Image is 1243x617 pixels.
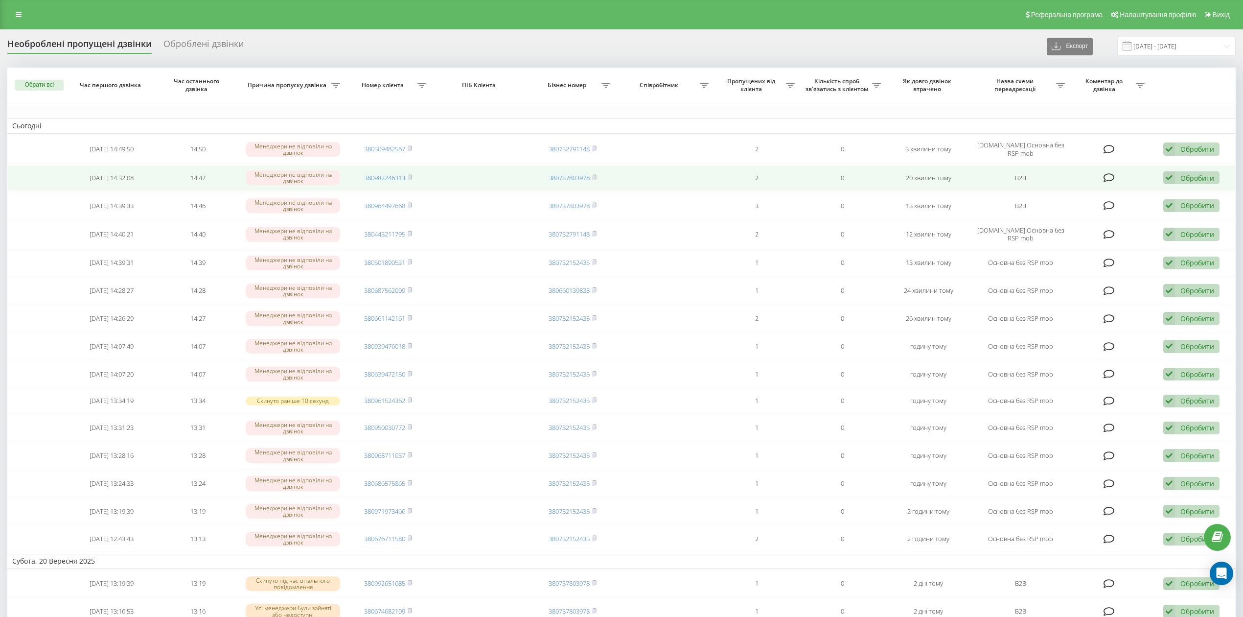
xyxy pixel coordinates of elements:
[246,339,340,354] div: Менеджери не відповіли на дзвінок
[549,342,590,351] a: 380732152435
[714,165,800,191] td: 2
[163,39,244,54] div: Оброблені дзвінки
[246,284,340,298] div: Менеджери не відповіли на дзвінок
[246,476,340,491] div: Менеджери не відповіли на дзвінок
[800,250,886,276] td: 0
[1180,286,1214,295] div: Обробити
[549,144,590,153] a: 380732791148
[69,193,155,219] td: [DATE] 14:39:33
[800,306,886,332] td: 0
[549,173,590,182] a: 380737803978
[364,479,405,488] a: 380686575865
[364,423,405,432] a: 380950030772
[155,415,241,441] td: 13:31
[69,415,155,441] td: [DATE] 13:31:23
[549,607,590,616] a: 380737803978
[549,423,590,432] a: 380732152435
[155,333,241,359] td: 14:07
[1180,607,1214,616] div: Обробити
[894,77,963,93] span: Як довго дзвінок втрачено
[714,361,800,387] td: 1
[971,443,1070,469] td: Основна без RSP mob
[364,230,405,238] a: 380443211795
[364,370,405,379] a: 380639472150
[1180,534,1214,544] div: Обробити
[364,314,405,323] a: 380661142161
[440,81,520,89] span: ПІБ Клієнта
[155,389,241,413] td: 13:34
[971,193,1070,219] td: В2В
[549,479,590,488] a: 380732152435
[886,333,972,359] td: годину тому
[800,415,886,441] td: 0
[971,526,1070,552] td: Основна без RSP mob
[155,498,241,524] td: 13:19
[364,342,405,351] a: 380939476018
[1180,230,1214,239] div: Обробити
[549,230,590,238] a: 380732791148
[800,526,886,552] td: 0
[971,471,1070,497] td: Основна без RSP mob
[1180,423,1214,432] div: Обробити
[246,170,340,185] div: Менеджери не відповіли на дзвінок
[714,333,800,359] td: 1
[69,136,155,163] td: [DATE] 14:49:50
[246,256,340,270] div: Менеджери не відповіли на дзвінок
[246,448,340,463] div: Менеджери не відповіли на дзвінок
[886,306,972,332] td: 26 хвилин тому
[350,81,417,89] span: Номер клієнта
[246,504,340,519] div: Менеджери не відповіли на дзвінок
[971,389,1070,413] td: Основна без RSP mob
[714,306,800,332] td: 2
[886,471,972,497] td: годину тому
[246,576,340,591] div: Скинуто під час вітального повідомлення
[549,451,590,460] a: 380732152435
[155,165,241,191] td: 14:47
[69,526,155,552] td: [DATE] 12:43:43
[714,250,800,276] td: 1
[1180,451,1214,460] div: Обробити
[155,570,241,596] td: 13:19
[364,579,405,588] a: 380992651685
[1180,479,1214,488] div: Обробити
[69,250,155,276] td: [DATE] 14:39:31
[714,570,800,596] td: 1
[805,77,872,93] span: Кількість спроб зв'язатись з клієнтом
[364,396,405,405] a: 380961524362
[1180,258,1214,267] div: Обробити
[246,227,340,241] div: Менеджери не відповіли на дзвінок
[714,498,800,524] td: 1
[549,579,590,588] a: 380737803978
[549,534,590,543] a: 380732152435
[971,136,1070,163] td: [DOMAIN_NAME] Основна без RSP mob
[800,570,886,596] td: 0
[714,193,800,219] td: 3
[886,165,972,191] td: 20 хвилин тому
[77,81,146,89] span: Час першого дзвінка
[971,165,1070,191] td: В2В
[886,136,972,163] td: 3 хвилини тому
[714,389,800,413] td: 1
[971,570,1070,596] td: В2В
[549,286,590,295] a: 380660139838
[246,532,340,546] div: Менеджери не відповіли на дзвінок
[155,278,241,304] td: 14:28
[549,314,590,323] a: 380732152435
[800,220,886,248] td: 0
[886,498,972,524] td: 2 години тому
[1213,11,1230,19] span: Вихід
[886,443,972,469] td: годину тому
[800,278,886,304] td: 0
[246,311,340,326] div: Менеджери не відповіли на дзвінок
[69,361,155,387] td: [DATE] 14:07:20
[714,471,800,497] td: 1
[886,361,972,387] td: годину тому
[1210,562,1233,585] div: Open Intercom Messenger
[1180,370,1214,379] div: Обробити
[1180,314,1214,323] div: Обробити
[886,278,972,304] td: 24 хвилини тому
[800,361,886,387] td: 0
[534,81,602,89] span: Бізнес номер
[971,306,1070,332] td: Основна без RSP mob
[800,498,886,524] td: 0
